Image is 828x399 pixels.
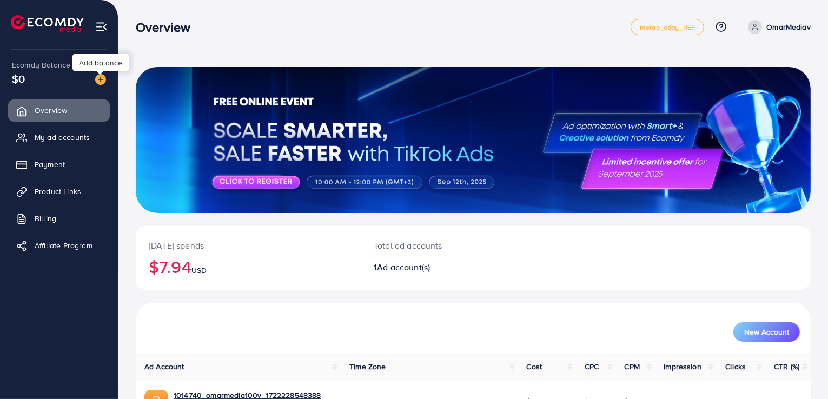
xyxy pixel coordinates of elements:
[35,213,56,224] span: Billing
[744,328,789,336] span: New Account
[35,105,67,116] span: Overview
[733,322,800,342] button: New Account
[640,24,695,31] span: metap_oday_REF
[35,132,90,143] span: My ad accounts
[766,21,811,34] p: OmarMediav
[149,239,348,252] p: [DATE] spends
[374,262,516,272] h2: 1
[95,74,106,85] img: image
[95,21,108,33] img: menu
[12,59,70,70] span: Ecomdy Balance
[377,261,430,273] span: Ad account(s)
[782,350,820,391] iframe: Chat
[136,19,199,35] h3: Overview
[11,15,84,32] img: logo
[35,186,81,197] span: Product Links
[35,159,65,170] span: Payment
[664,361,701,372] span: Impression
[585,361,599,372] span: CPC
[625,361,640,372] span: CPM
[774,361,799,372] span: CTR (%)
[349,361,386,372] span: Time Zone
[744,20,811,34] a: OmarMediav
[149,256,348,277] h2: $7.94
[8,208,110,229] a: Billing
[527,361,542,372] span: Cost
[72,54,129,71] div: Add balance
[12,71,25,87] span: $0
[8,181,110,202] a: Product Links
[144,361,184,372] span: Ad Account
[725,361,746,372] span: Clicks
[191,265,207,276] span: USD
[8,154,110,175] a: Payment
[35,240,92,251] span: Affiliate Program
[8,99,110,121] a: Overview
[8,127,110,148] a: My ad accounts
[374,239,516,252] p: Total ad accounts
[8,235,110,256] a: Affiliate Program
[631,19,704,35] a: metap_oday_REF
